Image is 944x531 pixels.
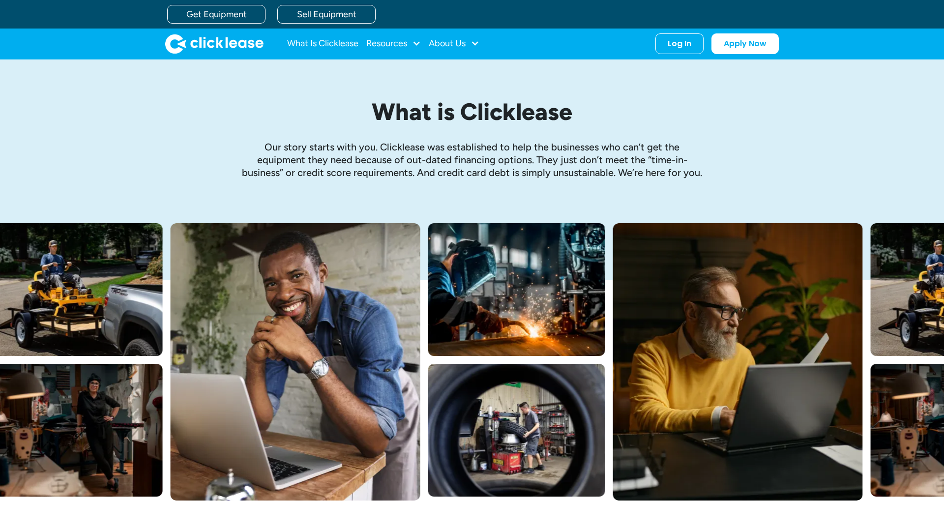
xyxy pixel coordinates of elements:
[165,34,264,54] img: Clicklease logo
[428,223,605,356] img: A welder in a large mask working on a large pipe
[241,141,703,179] p: Our story starts with you. Clicklease was established to help the businesses who can’t get the eq...
[429,34,479,54] div: About Us
[167,5,265,24] a: Get Equipment
[287,34,358,54] a: What Is Clicklease
[366,34,421,54] div: Resources
[668,39,691,49] div: Log In
[428,364,605,497] img: A man fitting a new tire on a rim
[165,34,264,54] a: home
[711,33,779,54] a: Apply Now
[241,99,703,125] h1: What is Clicklease
[277,5,376,24] a: Sell Equipment
[613,223,863,501] img: Bearded man in yellow sweter typing on his laptop while sitting at his desk
[171,223,420,501] img: A smiling man in a blue shirt and apron leaning over a table with a laptop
